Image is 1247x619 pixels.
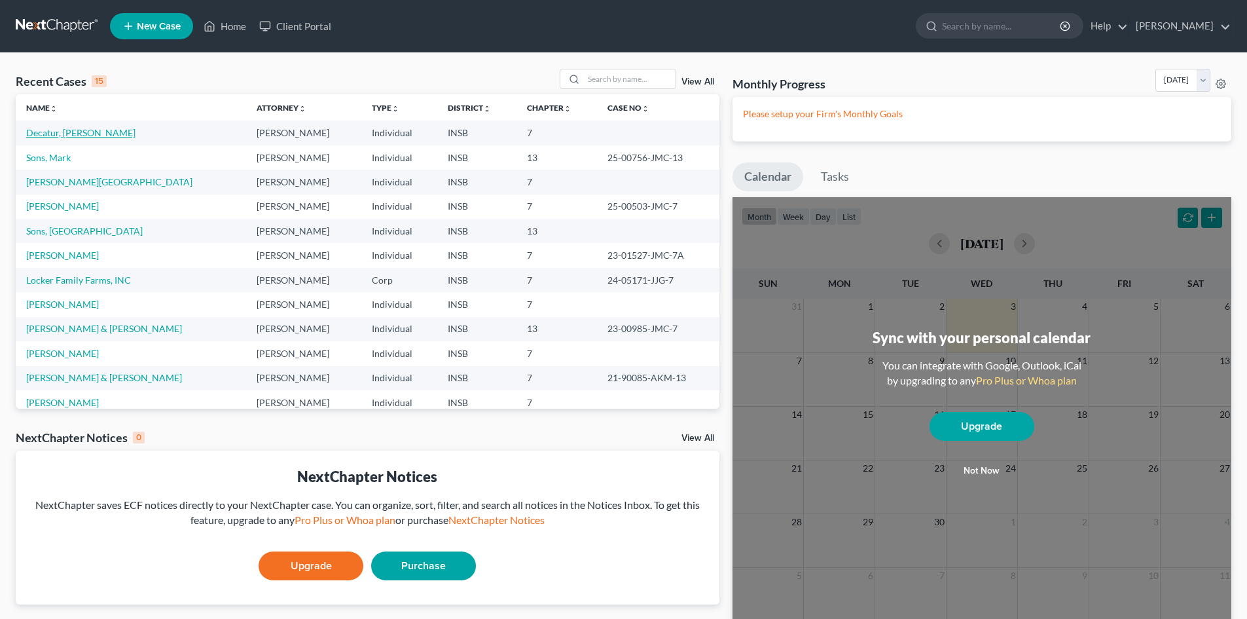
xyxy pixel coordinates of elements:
[371,552,476,580] a: Purchase
[246,219,361,243] td: [PERSON_NAME]
[361,268,437,292] td: Corp
[361,366,437,390] td: Individual
[732,76,825,92] h3: Monthly Progress
[437,268,516,292] td: INSB
[361,219,437,243] td: Individual
[16,73,107,89] div: Recent Cases
[1129,14,1231,38] a: [PERSON_NAME]
[437,390,516,415] td: INSB
[483,105,491,113] i: unfold_more
[246,341,361,366] td: [PERSON_NAME]
[298,105,306,113] i: unfold_more
[361,121,437,145] td: Individual
[597,145,719,170] td: 25-00756-JMC-13
[361,170,437,194] td: Individual
[361,390,437,415] td: Individual
[516,341,597,366] td: 7
[437,341,516,366] td: INSB
[516,243,597,267] td: 7
[642,105,649,113] i: unfold_more
[246,366,361,390] td: [PERSON_NAME]
[361,195,437,219] td: Individual
[133,432,145,443] div: 0
[92,75,107,87] div: 15
[607,103,649,113] a: Case Nounfold_more
[681,434,714,443] a: View All
[930,458,1034,484] button: Not now
[26,348,99,359] a: [PERSON_NAME]
[516,366,597,390] td: 7
[361,317,437,341] td: Individual
[26,200,99,212] a: [PERSON_NAME]
[516,121,597,145] td: 7
[942,14,1062,38] input: Search by name...
[257,103,306,113] a: Attorneyunfold_more
[246,243,361,267] td: [PERSON_NAME]
[743,107,1221,121] p: Please setup your Firm's Monthly Goals
[246,170,361,194] td: [PERSON_NAME]
[246,292,361,316] td: [PERSON_NAME]
[26,250,99,261] a: [PERSON_NAME]
[246,195,361,219] td: [PERSON_NAME]
[873,328,1091,348] div: Sync with your personal calendar
[516,390,597,415] td: 7
[976,374,1077,386] a: Pro Plus or Whoa plan
[26,152,71,163] a: Sons, Mark
[437,292,516,316] td: INSB
[437,219,516,243] td: INSB
[16,430,145,445] div: NextChapter Notices
[930,412,1034,441] a: Upgrade
[584,69,676,88] input: Search by name...
[597,268,719,292] td: 24-05171-JJG-7
[26,323,182,334] a: [PERSON_NAME] & [PERSON_NAME]
[259,552,363,580] a: Upgrade
[246,390,361,415] td: [PERSON_NAME]
[597,366,719,390] td: 21-90085-AKM-13
[437,170,516,194] td: INSB
[361,243,437,267] td: Individual
[26,466,709,487] div: NextChapter Notices
[26,274,131,286] a: Locker Family Farms, INC
[516,268,597,292] td: 7
[527,103,571,113] a: Chapterunfold_more
[361,341,437,366] td: Individual
[391,105,399,113] i: unfold_more
[597,195,719,219] td: 25-00503-JMC-7
[877,358,1087,388] div: You can integrate with Google, Outlook, iCal by upgrading to any
[246,268,361,292] td: [PERSON_NAME]
[437,145,516,170] td: INSB
[564,105,571,113] i: unfold_more
[197,14,253,38] a: Home
[516,145,597,170] td: 13
[732,162,803,191] a: Calendar
[437,195,516,219] td: INSB
[437,317,516,341] td: INSB
[26,127,136,138] a: Decatur, [PERSON_NAME]
[437,243,516,267] td: INSB
[246,317,361,341] td: [PERSON_NAME]
[295,514,395,526] a: Pro Plus or Whoa plan
[246,121,361,145] td: [PERSON_NAME]
[253,14,338,38] a: Client Portal
[26,498,709,528] div: NextChapter saves ECF notices directly to your NextChapter case. You can organize, sort, filter, ...
[246,145,361,170] td: [PERSON_NAME]
[516,219,597,243] td: 13
[372,103,399,113] a: Typeunfold_more
[26,372,182,383] a: [PERSON_NAME] & [PERSON_NAME]
[516,170,597,194] td: 7
[50,105,58,113] i: unfold_more
[26,103,58,113] a: Nameunfold_more
[597,317,719,341] td: 23-00985-JMC-7
[597,243,719,267] td: 23-01527-JMC-7A
[26,225,143,236] a: Sons, [GEOGRAPHIC_DATA]
[1084,14,1128,38] a: Help
[361,292,437,316] td: Individual
[26,397,99,408] a: [PERSON_NAME]
[361,145,437,170] td: Individual
[437,121,516,145] td: INSB
[26,176,192,187] a: [PERSON_NAME][GEOGRAPHIC_DATA]
[516,195,597,219] td: 7
[516,292,597,316] td: 7
[681,77,714,86] a: View All
[809,162,861,191] a: Tasks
